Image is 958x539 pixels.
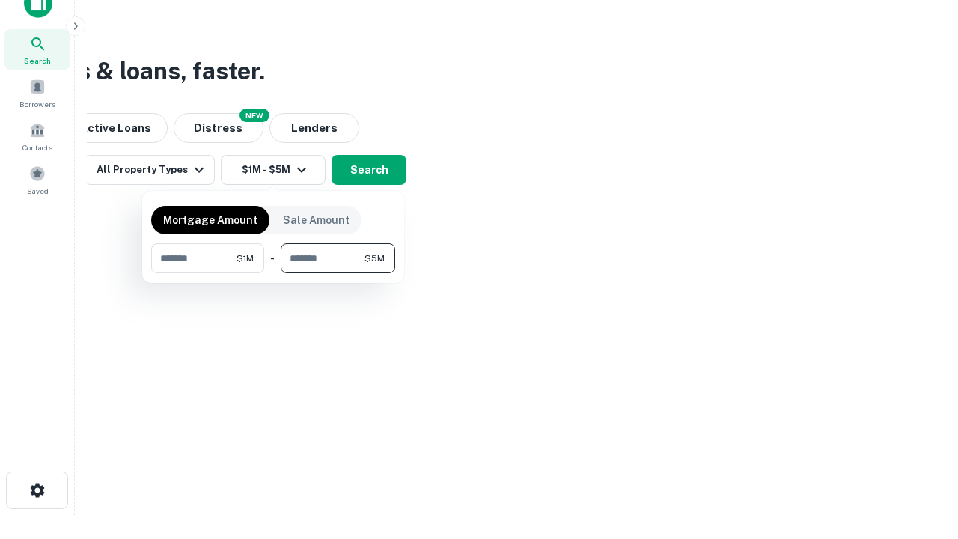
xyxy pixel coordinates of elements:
[270,243,275,273] div: -
[163,212,257,228] p: Mortgage Amount
[283,212,350,228] p: Sale Amount
[237,252,254,265] span: $1M
[883,419,958,491] iframe: Chat Widget
[364,252,385,265] span: $5M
